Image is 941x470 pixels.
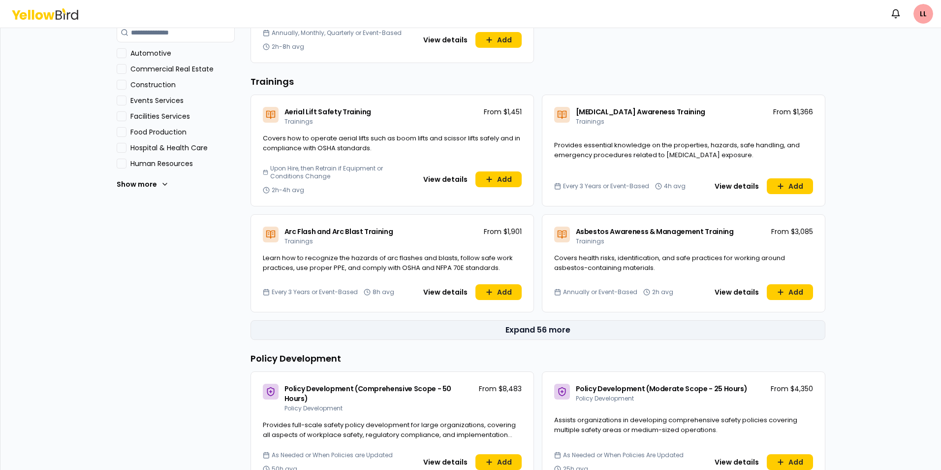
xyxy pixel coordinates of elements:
[417,171,473,187] button: View details
[576,394,634,403] span: Policy Development
[130,64,235,74] label: Commercial Real Estate
[130,111,235,121] label: Facilities Services
[272,186,304,194] span: 2h-4h avg
[484,227,522,236] p: From $1,901
[709,454,765,470] button: View details
[709,284,765,300] button: View details
[417,32,473,48] button: View details
[475,171,522,187] button: Add
[475,454,522,470] button: Add
[251,352,825,366] h3: Policy Development
[767,454,813,470] button: Add
[263,253,513,272] span: Learn how to recognize the hazards of arc flashes and blasts, follow safe work practices, use pro...
[251,75,825,89] h3: Trainings
[771,227,813,236] p: From $3,085
[576,117,604,126] span: Trainings
[284,107,372,117] span: Aerial Lift Safety Training
[263,134,520,153] span: Covers how to operate aerial lifts such as boom lifts and scissor lifts safely and in compliance ...
[484,107,522,117] p: From $1,451
[417,454,473,470] button: View details
[373,288,394,296] span: 8h avg
[554,253,785,272] span: Covers health risks, identification, and safe practices for working around asbestos-containing ma...
[913,4,933,24] span: LL
[563,451,684,459] span: As Needed or When Policies Are Updated
[475,284,522,300] button: Add
[709,178,765,194] button: View details
[130,48,235,58] label: Automotive
[284,227,393,236] span: Arc Flash and Arc Blast Training
[767,284,813,300] button: Add
[272,43,304,51] span: 2h-8h avg
[272,29,402,37] span: Annually, Monthly, Quarterly or Event-Based
[284,404,343,412] span: Policy Development
[130,127,235,137] label: Food Production
[771,384,813,394] p: From $4,350
[130,80,235,90] label: Construction
[284,237,313,245] span: Trainings
[475,32,522,48] button: Add
[117,174,169,194] button: Show more
[576,107,705,117] span: [MEDICAL_DATA] Awareness Training
[576,237,604,245] span: Trainings
[664,182,686,190] span: 4h avg
[773,107,813,117] p: From $1,366
[284,384,452,403] span: Policy Development (Comprehensive Scope - 50 Hours)
[130,159,235,168] label: Human Resources
[270,165,413,180] span: Upon Hire, then Retrain if Equipment or Conditions Change
[479,384,522,394] p: From $8,483
[272,451,393,459] span: As Needed or When Policies are Updated
[576,227,734,236] span: Asbestos Awareness & Management Training
[251,320,825,340] button: Expand 56 more
[576,384,748,394] span: Policy Development (Moderate Scope - 25 Hours)
[767,178,813,194] button: Add
[130,143,235,153] label: Hospital & Health Care
[554,140,800,160] span: Provides essential knowledge on the properties, hazards, safe handling, and emergency procedures ...
[652,288,673,296] span: 2h avg
[263,420,516,449] span: Provides full-scale safety policy development for large organizations, covering all aspects of wo...
[563,288,637,296] span: Annually or Event-Based
[130,96,235,105] label: Events Services
[284,117,313,126] span: Trainings
[117,23,235,202] div: Industry
[563,182,649,190] span: Every 3 Years or Event-Based
[417,284,473,300] button: View details
[272,288,358,296] span: Every 3 Years or Event-Based
[554,415,797,435] span: Assists organizations in developing comprehensive safety policies covering multiple safety areas ...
